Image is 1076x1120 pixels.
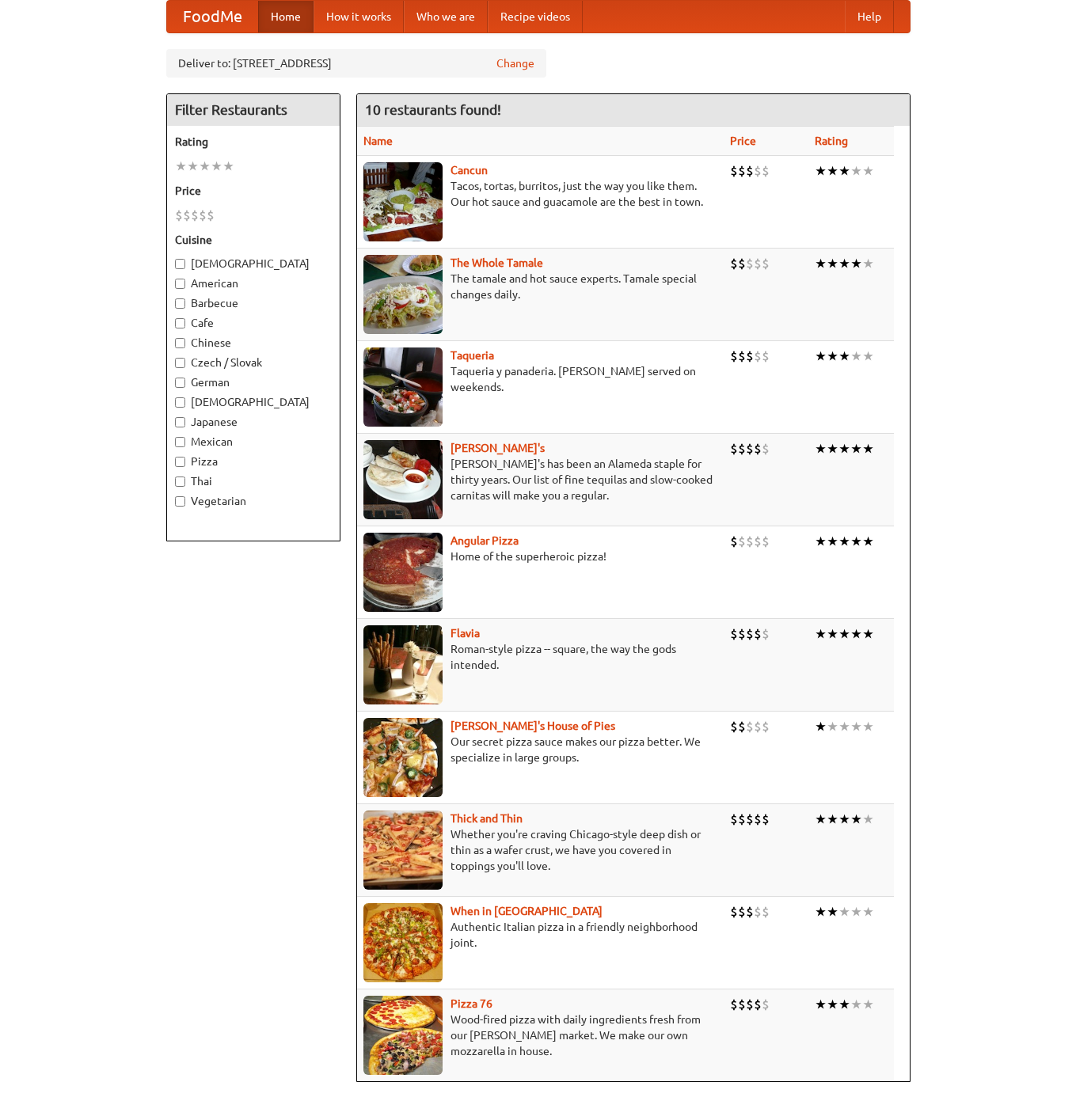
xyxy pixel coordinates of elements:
li: $ [183,207,191,224]
li: $ [754,347,762,365]
li: ★ [175,158,187,175]
input: Chinese [175,338,185,348]
li: $ [199,207,207,224]
input: Czech / Slovak [175,358,185,368]
a: [PERSON_NAME]'s House of Pies [451,719,615,732]
li: ★ [850,533,862,550]
img: luigis.jpg [363,718,443,797]
li: ★ [862,718,874,735]
div: Deliver to: [STREET_ADDRESS] [166,49,546,78]
li: $ [738,811,746,828]
p: Roman-style pizza -- square, the way the gods intended. [363,641,718,673]
a: Taqueria [451,349,494,362]
input: Pizza [175,457,185,467]
p: Home of the superheroic pizza! [363,549,718,564]
li: ★ [850,625,862,643]
img: wholetamale.jpg [363,255,443,334]
li: $ [730,996,738,1013]
img: thick.jpg [363,811,443,890]
li: $ [730,533,738,550]
img: taqueria.jpg [363,347,443,427]
li: $ [738,440,746,457]
li: $ [730,347,738,365]
input: American [175,279,185,289]
li: ★ [827,162,838,180]
li: ★ [838,162,850,180]
a: How it works [314,1,404,32]
li: ★ [838,811,850,828]
li: $ [762,811,770,828]
li: $ [746,347,754,365]
li: $ [746,625,754,643]
p: Our secret pizza sauce makes our pizza better. We specialize in large groups. [363,734,718,765]
li: $ [746,811,754,828]
a: Home [258,1,314,32]
a: Angular Pizza [451,534,519,547]
li: ★ [862,811,874,828]
p: Taqueria y panaderia. [PERSON_NAME] served on weekends. [363,363,718,395]
li: $ [738,996,746,1013]
input: Mexican [175,437,185,447]
li: $ [746,255,754,272]
li: $ [746,996,754,1013]
li: ★ [211,158,222,175]
li: ★ [827,255,838,272]
li: ★ [850,718,862,735]
img: pizza76.jpg [363,996,443,1075]
input: Thai [175,476,185,487]
label: German [175,374,332,390]
li: ★ [862,440,874,457]
li: ★ [827,625,838,643]
b: When in [GEOGRAPHIC_DATA] [451,905,603,917]
a: Cancun [451,164,488,177]
input: [DEMOGRAPHIC_DATA] [175,259,185,269]
label: Czech / Slovak [175,355,332,370]
a: Change [496,55,534,71]
label: Mexican [175,434,332,450]
li: $ [754,533,762,550]
li: $ [754,255,762,272]
b: [PERSON_NAME]'s [451,442,545,454]
img: cancun.jpg [363,162,443,241]
a: Price [730,135,756,147]
li: $ [738,162,746,180]
li: ★ [827,903,838,921]
li: $ [730,811,738,828]
li: $ [738,533,746,550]
input: Japanese [175,417,185,427]
img: wheninrome.jpg [363,903,443,982]
li: ★ [862,347,874,365]
li: ★ [815,625,827,643]
li: ★ [862,255,874,272]
li: $ [762,347,770,365]
li: $ [730,625,738,643]
li: ★ [838,996,850,1013]
a: Flavia [451,627,480,640]
li: $ [738,255,746,272]
li: ★ [862,996,874,1013]
h5: Price [175,183,332,199]
li: $ [738,903,746,921]
li: ★ [850,162,862,180]
p: The tamale and hot sauce experts. Tamale special changes daily. [363,271,718,302]
a: Pizza 76 [451,997,492,1010]
li: ★ [838,533,850,550]
li: $ [754,811,762,828]
li: ★ [815,440,827,457]
a: Name [363,135,393,147]
li: $ [762,533,770,550]
label: Pizza [175,454,332,469]
li: $ [738,718,746,735]
a: Thick and Thin [451,812,523,825]
li: $ [730,440,738,457]
li: ★ [850,903,862,921]
label: Thai [175,473,332,489]
li: $ [762,718,770,735]
li: ★ [850,255,862,272]
li: ★ [838,440,850,457]
label: [DEMOGRAPHIC_DATA] [175,394,332,410]
a: The Whole Tamale [451,256,543,269]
